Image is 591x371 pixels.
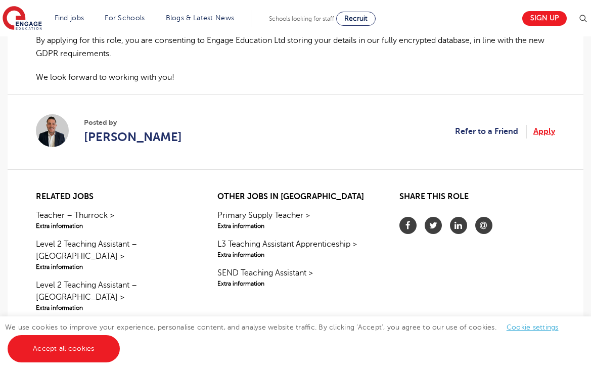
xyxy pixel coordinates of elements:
[36,262,192,271] span: Extra information
[36,221,192,230] span: Extra information
[217,209,373,230] a: Primary Supply Teacher >Extra information
[36,303,192,312] span: Extra information
[84,128,182,146] a: [PERSON_NAME]
[533,125,555,138] a: Apply
[36,238,192,271] a: Level 2 Teaching Assistant – [GEOGRAPHIC_DATA] >Extra information
[344,15,368,22] span: Recruit
[84,117,182,128] span: Posted by
[217,250,373,259] span: Extra information
[5,323,569,352] span: We use cookies to improve your experience, personalise content, and analyse website traffic. By c...
[217,238,373,259] a: L3 Teaching Assistant Apprenticeship >Extra information
[217,221,373,230] span: Extra information
[36,34,555,61] p: By applying for this role, you are consenting to Engage Education Ltd storing your details in our...
[522,11,567,26] a: Sign up
[217,279,373,288] span: Extra information
[3,6,42,31] img: Engage Education
[217,192,373,202] h2: Other jobs in [GEOGRAPHIC_DATA]
[55,14,84,22] a: Find jobs
[399,192,555,207] h2: Share this role
[36,71,555,84] p: We look forward to working with you!
[36,279,192,312] a: Level 2 Teaching Assistant – [GEOGRAPHIC_DATA] >Extra information
[166,14,235,22] a: Blogs & Latest News
[36,192,192,202] h2: Related jobs
[105,14,145,22] a: For Schools
[455,125,527,138] a: Refer to a Friend
[336,12,376,26] a: Recruit
[8,335,120,362] a: Accept all cookies
[36,209,192,230] a: Teacher – Thurrock >Extra information
[217,267,373,288] a: SEND Teaching Assistant >Extra information
[507,323,559,331] a: Cookie settings
[269,15,334,22] span: Schools looking for staff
